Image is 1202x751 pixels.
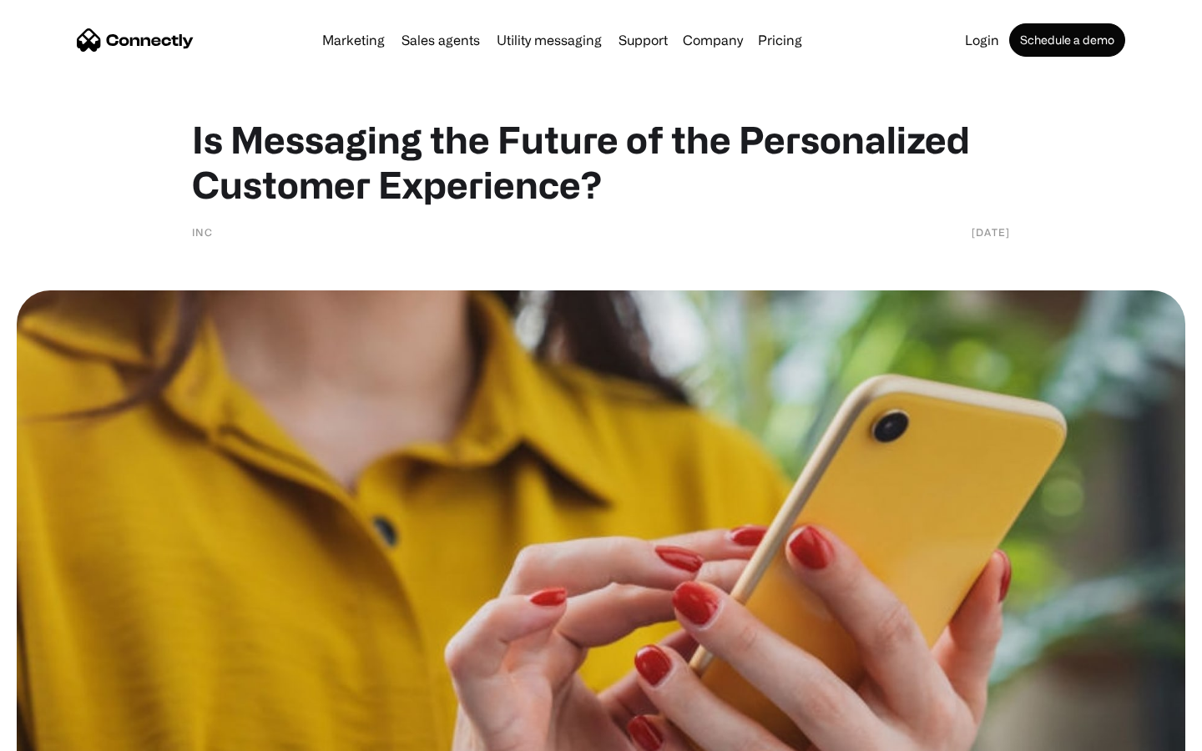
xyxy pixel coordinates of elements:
[683,28,743,52] div: Company
[316,33,391,47] a: Marketing
[192,117,1010,207] h1: Is Messaging the Future of the Personalized Customer Experience?
[972,224,1010,240] div: [DATE]
[612,33,674,47] a: Support
[17,722,100,745] aside: Language selected: English
[958,33,1006,47] a: Login
[33,722,100,745] ul: Language list
[1009,23,1125,57] a: Schedule a demo
[77,28,194,53] a: home
[751,33,809,47] a: Pricing
[192,224,213,240] div: Inc
[490,33,609,47] a: Utility messaging
[678,28,748,52] div: Company
[395,33,487,47] a: Sales agents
